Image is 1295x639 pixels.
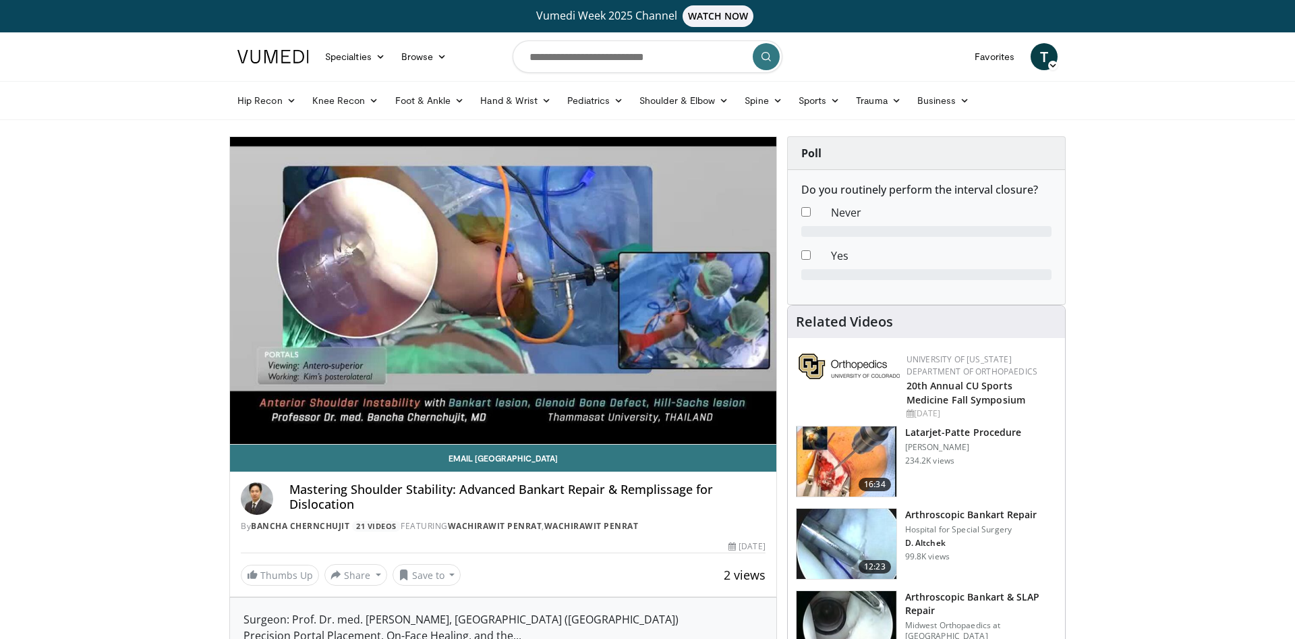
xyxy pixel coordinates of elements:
a: Email [GEOGRAPHIC_DATA] [230,445,776,472]
p: 99.8K views [905,551,950,562]
button: Save to [393,564,461,586]
span: 2 views [724,567,766,583]
p: 234.2K views [905,455,954,466]
a: Hip Recon [229,87,304,114]
span: WATCH NOW [683,5,754,27]
a: Vumedi Week 2025 ChannelWATCH NOW [239,5,1056,27]
video-js: Video Player [230,137,776,445]
dd: Never [821,204,1062,221]
a: Business [909,87,978,114]
a: Favorites [967,43,1023,70]
a: University of [US_STATE] Department of Orthopaedics [906,354,1037,377]
a: Hand & Wrist [472,87,559,114]
a: Foot & Ankle [387,87,473,114]
a: Specialties [317,43,393,70]
img: 10039_3.png.150x105_q85_crop-smart_upscale.jpg [797,509,896,579]
h3: Latarjet-Patte Procedure [905,426,1021,439]
input: Search topics, interventions [513,40,782,73]
p: D. Altchek [905,538,1037,549]
h4: Mastering Shoulder Stability: Advanced Bankart Repair & Remplissage for Dislocation [289,482,766,511]
p: Hospital for Special Surgery [905,524,1037,535]
div: [DATE] [728,540,765,553]
a: Browse [393,43,455,70]
a: Thumbs Up [241,565,319,586]
h3: Arthroscopic Bankart Repair [905,508,1037,522]
a: T [1031,43,1058,70]
a: Spine [737,87,790,114]
a: Bancha Chernchujit [251,520,349,532]
a: Wachirawit Penrat [544,520,639,532]
img: VuMedi Logo [237,50,309,63]
h6: Do you routinely perform the interval closure? [801,184,1052,196]
img: 617583_3.png.150x105_q85_crop-smart_upscale.jpg [797,426,896,497]
div: By FEATURING , [241,520,766,532]
p: [PERSON_NAME] [905,442,1021,453]
a: 21 Videos [352,521,401,532]
div: [DATE] [906,408,1054,420]
span: 16:34 [859,478,891,491]
strong: Poll [801,146,822,161]
a: Sports [790,87,848,114]
a: 16:34 Latarjet-Patte Procedure [PERSON_NAME] 234.2K views [796,426,1057,497]
a: Shoulder & Elbow [631,87,737,114]
img: 355603a8-37da-49b6-856f-e00d7e9307d3.png.150x105_q85_autocrop_double_scale_upscale_version-0.2.png [799,354,900,379]
a: Wachirawit Penrat [448,520,542,532]
a: 12:23 Arthroscopic Bankart Repair Hospital for Special Surgery D. Altchek 99.8K views [796,508,1057,580]
a: 20th Annual CU Sports Medicine Fall Symposium [906,379,1025,406]
a: Knee Recon [304,87,387,114]
h3: Arthroscopic Bankart & SLAP Repair [905,590,1057,617]
img: Avatar [241,482,273,515]
button: Share [324,564,387,586]
h4: Related Videos [796,314,893,330]
dd: Yes [821,248,1062,264]
a: Trauma [848,87,909,114]
span: 12:23 [859,560,891,574]
a: Pediatrics [559,87,631,114]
